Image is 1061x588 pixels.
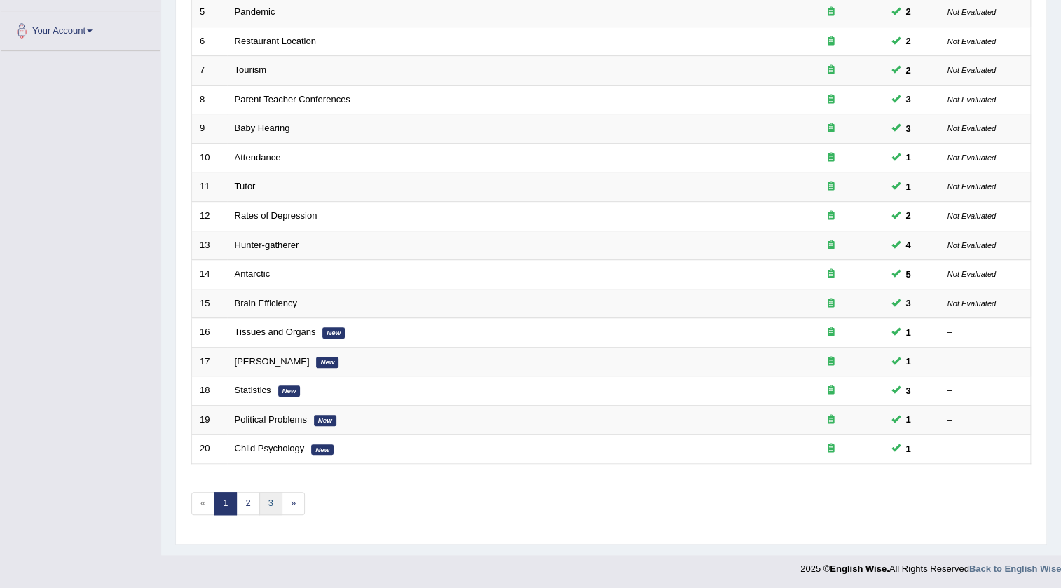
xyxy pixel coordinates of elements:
[235,36,316,46] a: Restaurant Location
[192,201,227,231] td: 12
[901,150,917,165] span: You can still take this question
[192,347,227,376] td: 17
[1,11,160,46] a: Your Account
[947,241,996,249] small: Not Evaluated
[901,442,917,456] span: You can still take this question
[901,296,917,310] span: You can still take this question
[786,355,876,369] div: Exam occurring question
[235,94,350,104] a: Parent Teacher Conferences
[786,384,876,397] div: Exam occurring question
[786,35,876,48] div: Exam occurring question
[236,492,259,515] a: 2
[214,492,237,515] a: 1
[969,563,1061,574] a: Back to English Wise
[947,124,996,132] small: Not Evaluated
[786,442,876,456] div: Exam occurring question
[947,182,996,191] small: Not Evaluated
[786,122,876,135] div: Exam occurring question
[192,405,227,435] td: 19
[235,356,310,367] a: [PERSON_NAME]
[947,66,996,74] small: Not Evaluated
[947,355,1023,369] div: –
[314,415,336,426] em: New
[235,414,307,425] a: Political Problems
[235,64,267,75] a: Tourism
[947,37,996,46] small: Not Evaluated
[786,239,876,252] div: Exam occurring question
[947,95,996,104] small: Not Evaluated
[191,492,214,515] span: «
[786,6,876,19] div: Exam occurring question
[786,151,876,165] div: Exam occurring question
[901,208,917,223] span: You can still take this question
[786,268,876,281] div: Exam occurring question
[947,442,1023,456] div: –
[235,443,305,453] a: Child Psychology
[901,238,917,252] span: You can still take this question
[192,435,227,464] td: 20
[901,354,917,369] span: You can still take this question
[901,267,917,282] span: You can still take this question
[192,318,227,348] td: 16
[316,357,338,368] em: New
[947,413,1023,427] div: –
[192,27,227,56] td: 6
[259,492,282,515] a: 3
[235,268,271,279] a: Antarctic
[901,92,917,107] span: You can still take this question
[192,260,227,289] td: 14
[901,383,917,398] span: You can still take this question
[322,327,345,339] em: New
[235,210,317,221] a: Rates of Depression
[235,385,271,395] a: Statistics
[192,172,227,202] td: 11
[235,152,281,163] a: Attendance
[901,4,917,19] span: You can still take this question
[800,555,1061,575] div: 2025 © All Rights Reserved
[901,325,917,340] span: You can still take this question
[947,270,996,278] small: Not Evaluated
[901,412,917,427] span: You can still take this question
[192,231,227,260] td: 13
[947,326,1023,339] div: –
[786,326,876,339] div: Exam occurring question
[192,56,227,86] td: 7
[278,385,301,397] em: New
[947,384,1023,397] div: –
[235,327,316,337] a: Tissues and Organs
[192,143,227,172] td: 10
[901,63,917,78] span: You can still take this question
[192,85,227,114] td: 8
[235,6,275,17] a: Pandemic
[235,181,256,191] a: Tutor
[235,298,297,308] a: Brain Efficiency
[830,563,889,574] strong: English Wise.
[947,299,996,308] small: Not Evaluated
[947,8,996,16] small: Not Evaluated
[786,180,876,193] div: Exam occurring question
[282,492,305,515] a: »
[235,123,290,133] a: Baby Hearing
[947,153,996,162] small: Not Evaluated
[786,297,876,310] div: Exam occurring question
[786,64,876,77] div: Exam occurring question
[901,179,917,194] span: You can still take this question
[235,240,299,250] a: Hunter-gatherer
[311,444,334,456] em: New
[192,114,227,144] td: 9
[786,210,876,223] div: Exam occurring question
[786,413,876,427] div: Exam occurring question
[901,34,917,48] span: You can still take this question
[192,376,227,406] td: 18
[947,212,996,220] small: Not Evaluated
[192,289,227,318] td: 15
[901,121,917,136] span: You can still take this question
[786,93,876,107] div: Exam occurring question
